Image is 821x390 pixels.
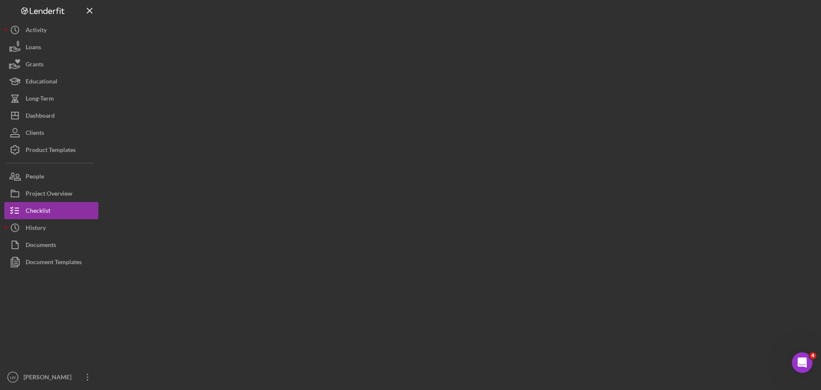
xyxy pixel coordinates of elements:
div: Dashboard [26,107,55,126]
button: People [4,168,98,185]
button: History [4,219,98,236]
button: Project Overview [4,185,98,202]
button: Document Templates [4,253,98,271]
button: Dashboard [4,107,98,124]
div: Clients [26,124,44,143]
span: 4 [809,352,816,359]
button: Activity [4,21,98,39]
button: Checklist [4,202,98,219]
button: Loans [4,39,98,56]
button: LW[PERSON_NAME] [4,369,98,386]
iframe: Intercom live chat [792,352,812,373]
div: Product Templates [26,141,76,161]
button: Educational [4,73,98,90]
div: Project Overview [26,185,72,204]
button: Documents [4,236,98,253]
div: Grants [26,56,44,75]
div: History [26,219,46,238]
div: Activity [26,21,47,41]
div: Long-Term [26,90,54,109]
div: Document Templates [26,253,82,273]
text: LW [10,375,16,380]
button: Clients [4,124,98,141]
div: People [26,168,44,187]
div: Documents [26,236,56,256]
div: Educational [26,73,57,92]
button: Product Templates [4,141,98,158]
div: Loans [26,39,41,58]
button: Grants [4,56,98,73]
button: Long-Term [4,90,98,107]
div: [PERSON_NAME] [21,369,77,388]
div: Checklist [26,202,50,221]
